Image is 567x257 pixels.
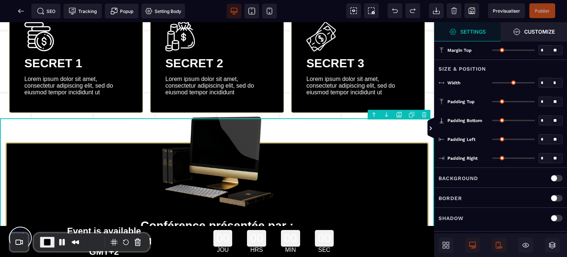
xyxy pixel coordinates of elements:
p: Shadow [439,214,464,223]
div: JOU [213,224,233,231]
span: Open Style Manager [501,22,567,41]
span: Margin Top [447,47,472,53]
span: Hide/Show Block [518,238,533,253]
span: Mobile Only [492,238,506,253]
text: Lorem ipsum dolor sit amet, consectetur adipiscing elit, sed do eiusmod tempor incididunt ut [24,52,128,75]
div: HRS [247,224,266,231]
div: 00 [315,208,334,224]
text: Lorem ipsum dolor sit amet, consectetur adipiscing elit, sed do eiusmod tempor incididunt [165,52,269,75]
h1: SECRET 1 [24,31,128,52]
span: Padding Top [447,99,475,105]
span: Open Blocks [439,238,453,253]
span: Padding Left [447,136,475,142]
span: SEO [37,7,55,15]
span: Open Layers [545,238,560,253]
p: Border [439,194,462,203]
strong: Customize [524,29,555,34]
div: Size & Position [434,60,567,73]
div: MIN [281,224,300,231]
strong: Settings [460,29,486,34]
div: SEC [315,224,334,231]
span: Settings [434,22,501,41]
span: Publier [535,8,550,14]
span: Tracking [69,7,97,15]
span: Width [447,80,460,86]
span: Samedi à 12:0 AM GMT+2 [77,214,152,234]
img: abfeb3b0ed44c860ef34b3f300241f43_zeickn_mockup_computer_with_book_black_with_golden_916bbc9c-44d3... [152,70,282,199]
span: Padding Bottom [447,118,482,124]
span: Desktop Only [465,238,480,253]
h1: Conférence présentée par : [36,193,398,214]
div: 00 [213,208,233,224]
span: Popup [110,7,133,15]
span: Padding Right [447,155,478,161]
p: Background [439,174,478,183]
span: View components [346,3,361,18]
span: Preview [488,3,525,18]
div: 00 [247,208,266,224]
h1: SECRET 3 [306,31,410,52]
div: 00 [281,208,300,224]
h1: SECRET 2 [165,31,269,52]
span: Setting Body [145,7,181,15]
span: Event is available until [56,204,141,224]
span: Previsualiser [493,8,520,14]
span: Screenshot [364,3,379,18]
text: Lorem ipsum dolor sit amet, consectetur adipiscing elit, sed do eiusmod tempor incididunt ut [306,52,410,75]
